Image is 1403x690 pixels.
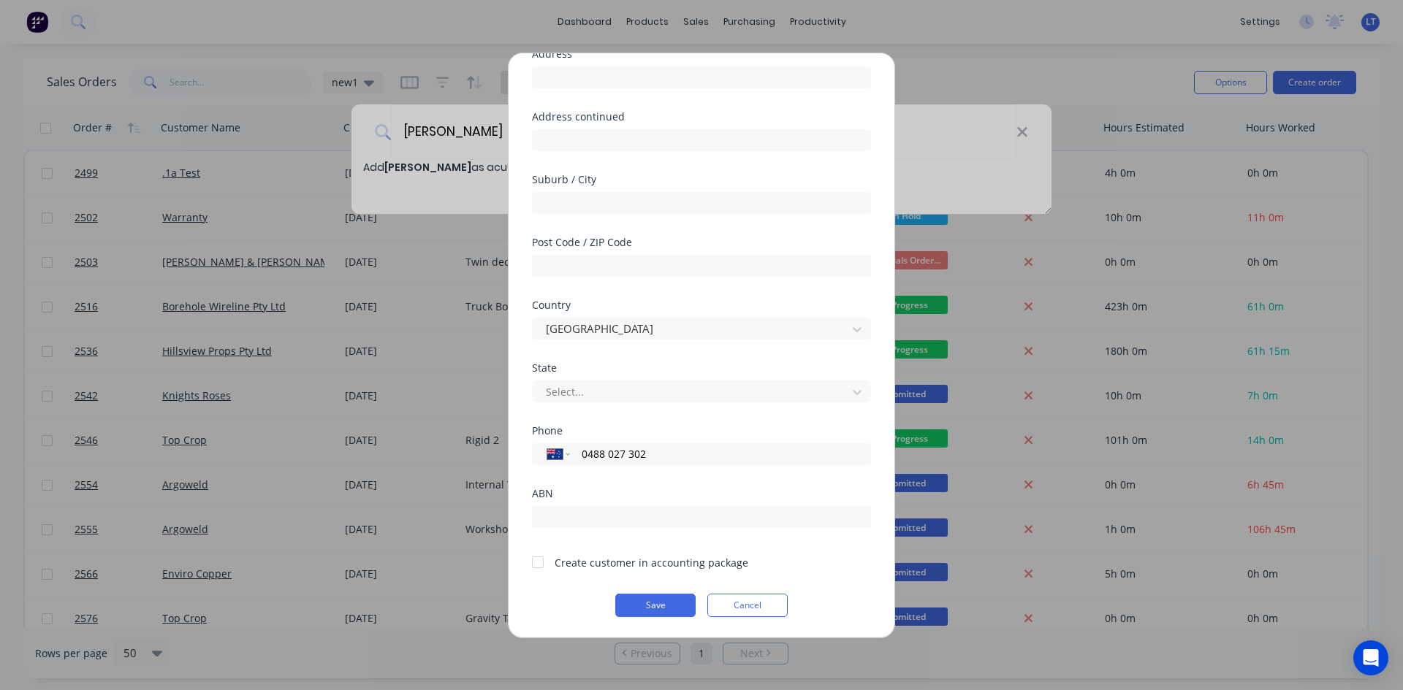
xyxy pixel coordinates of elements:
[532,300,871,310] div: Country
[1353,640,1388,675] div: Open Intercom Messenger
[532,112,871,122] div: Address continued
[532,426,871,436] div: Phone
[615,594,696,617] button: Save
[532,237,871,248] div: Post Code / ZIP Code
[532,363,871,373] div: State
[532,49,871,59] div: Address
[532,488,871,499] div: ABN
[532,175,871,185] div: Suburb / City
[707,594,788,617] button: Cancel
[555,555,748,570] div: Create customer in accounting package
